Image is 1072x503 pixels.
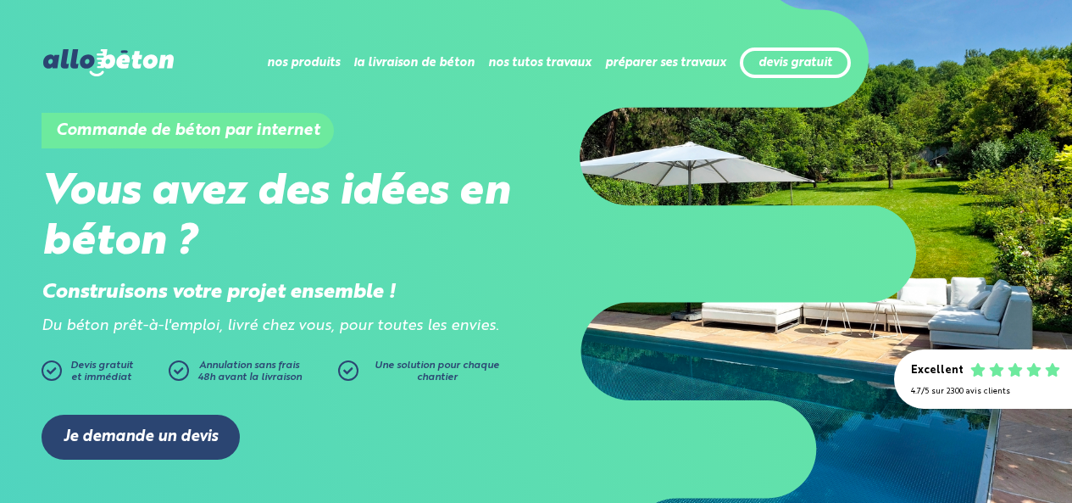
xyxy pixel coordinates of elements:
i: Du béton prêt-à-l'emploi, livré chez vous, pour toutes les envies. [42,319,499,333]
div: Excellent [911,365,964,377]
a: Je demande un devis [42,415,240,460]
div: 4.7/5 sur 2300 avis clients [911,387,1055,396]
img: allobéton [43,49,174,76]
a: Une solution pour chaque chantier [338,360,508,389]
li: nos tutos travaux [488,42,592,83]
a: Devis gratuitet immédiat [42,360,160,389]
li: préparer ses travaux [605,42,726,83]
span: Annulation sans frais 48h avant la livraison [197,360,302,383]
a: devis gratuit [758,56,832,70]
h1: Commande de béton par internet [42,113,334,148]
span: Une solution pour chaque chantier [375,360,499,383]
a: Annulation sans frais48h avant la livraison [169,360,338,389]
strong: Construisons votre projet ensemble ! [42,282,396,303]
li: la livraison de béton [353,42,475,83]
span: Devis gratuit et immédiat [70,360,133,383]
li: nos produits [267,42,340,83]
h2: Vous avez des idées en béton ? [42,168,536,268]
